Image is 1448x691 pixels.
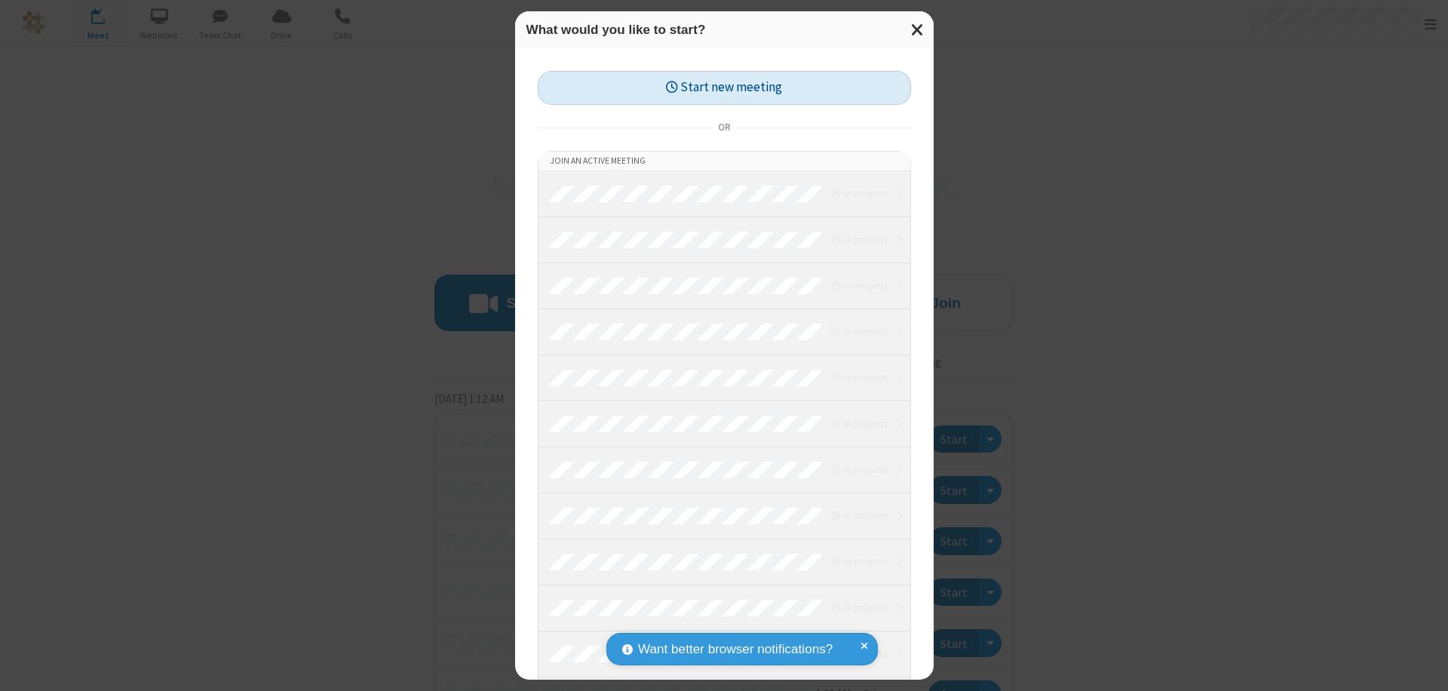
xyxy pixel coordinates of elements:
button: Start new meeting [538,71,911,105]
em: in progress [832,508,887,523]
em: in progress [832,370,887,385]
span: or [712,117,736,138]
em: in progress [832,554,887,569]
h3: What would you like to start? [526,23,922,37]
button: Close modal [902,11,934,48]
em: in progress [832,186,887,201]
em: in progress [832,278,887,293]
em: in progress [832,232,887,247]
em: in progress [832,324,887,339]
span: Want better browser notifications? [638,640,833,659]
em: in progress [832,462,887,477]
em: in progress [832,416,887,431]
em: in progress [832,600,887,615]
li: Join an active meeting [538,152,910,171]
